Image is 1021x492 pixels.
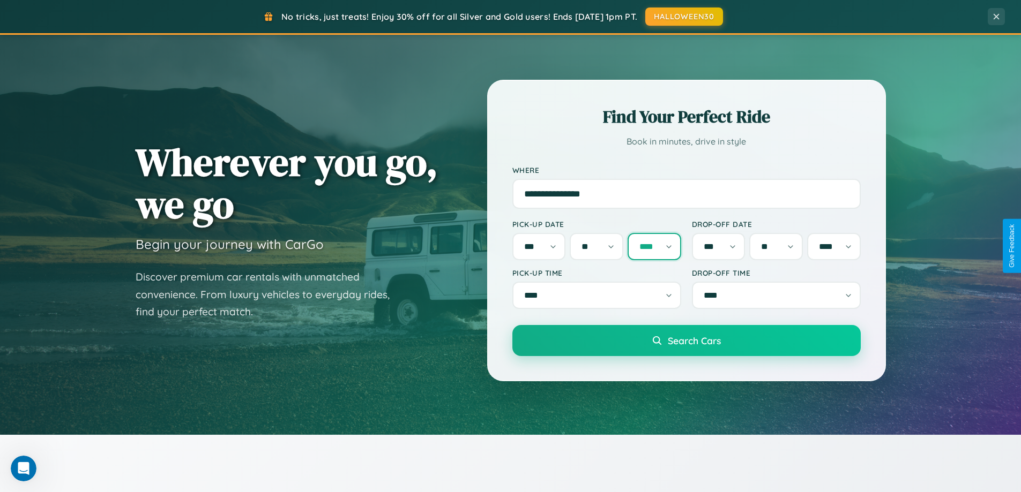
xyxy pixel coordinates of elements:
[512,134,861,149] p: Book in minutes, drive in style
[136,141,438,225] h1: Wherever you go, we go
[281,11,637,22] span: No tricks, just treats! Enjoy 30% off for all Silver and Gold users! Ends [DATE] 1pm PT.
[512,268,681,277] label: Pick-up Time
[692,219,861,229] label: Drop-off Date
[645,7,723,26] button: HALLOWEEN30
[512,165,861,175] label: Where
[136,236,324,252] h3: Begin your journey with CarGo
[692,268,861,277] label: Drop-off Time
[512,219,681,229] label: Pick-up Date
[512,325,861,356] button: Search Cars
[512,105,861,128] h2: Find Your Perfect Ride
[136,268,404,321] p: Discover premium car rentals with unmatched convenience. From luxury vehicles to everyday rides, ...
[11,456,36,481] iframe: Intercom live chat
[1008,224,1016,268] div: Give Feedback
[668,335,721,346] span: Search Cars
